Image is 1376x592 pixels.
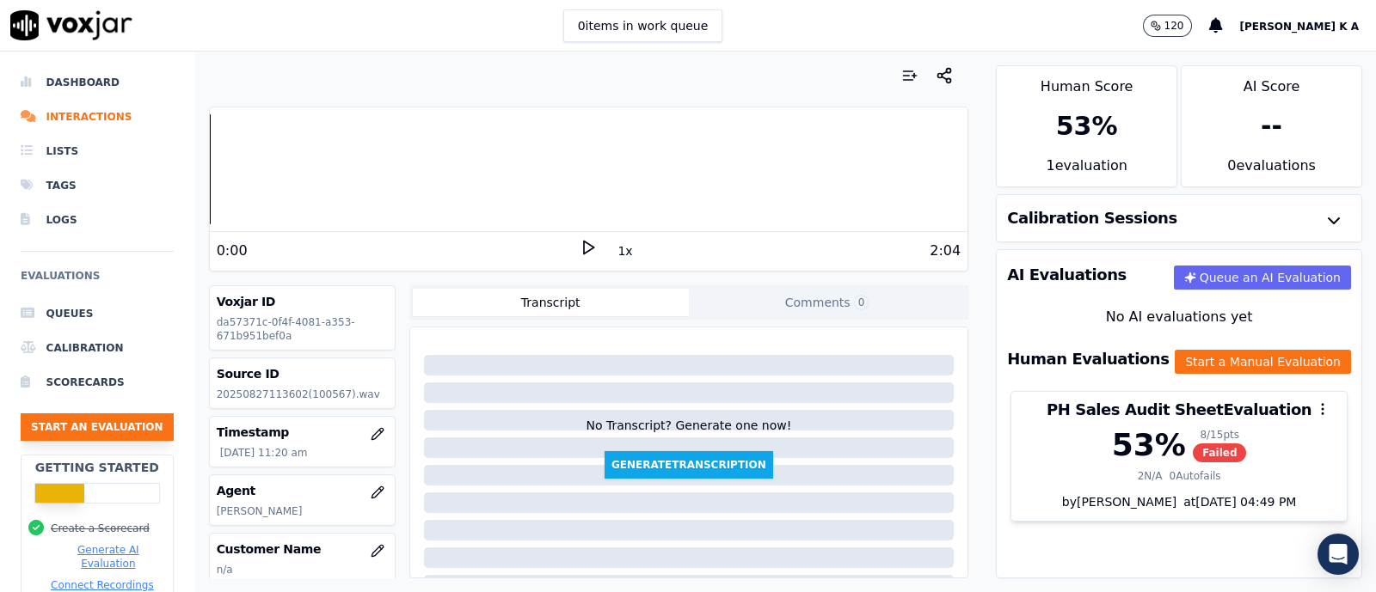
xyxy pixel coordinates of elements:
h3: Calibration Sessions [1007,211,1177,226]
p: 20250827113602(100567).wav [217,388,388,401]
div: at [DATE] 04:49 PM [1176,493,1296,510]
span: [PERSON_NAME] K A [1240,21,1360,33]
a: Interactions [21,100,174,134]
p: n/a [217,563,388,577]
h3: Source ID [217,365,388,382]
div: Human Score [997,66,1176,97]
h3: Human Evaluations [1007,351,1169,367]
div: 53 % [1056,111,1118,142]
h6: Evaluations [21,265,174,296]
div: 1 evaluation [997,156,1176,186]
button: Start an Evaluation [21,413,174,441]
a: Dashboard [21,65,174,100]
a: Logs [21,203,174,237]
div: 0:00 [217,241,248,261]
a: Tags [21,168,174,203]
button: GenerateTranscription [605,451,773,479]
button: Transcript [413,289,689,316]
p: 120 [1164,19,1184,33]
div: No AI evaluations yet [1010,307,1348,327]
h3: Voxjar ID [217,293,388,310]
button: 120 [1143,15,1192,37]
span: Failed [1193,443,1247,462]
div: 2:04 [930,241,961,261]
button: 1x [614,239,636,263]
button: Start a Manual Evaluation [1175,350,1351,374]
div: AI Score [1182,66,1361,97]
a: Queues [21,296,174,331]
div: 2 N/A [1138,469,1163,483]
button: Connect Recordings [51,578,154,592]
div: -- [1261,111,1282,142]
h3: Timestamp [217,424,388,441]
p: [DATE] 11:20 am [220,446,388,460]
h2: Getting Started [35,459,159,476]
span: 0 [854,295,869,310]
a: Calibration [21,331,174,365]
div: 0 Autofails [1170,469,1221,483]
a: Scorecards [21,365,174,400]
p: da57371c-0f4f-4081-a353-671b951bef0a [217,315,388,343]
p: [PERSON_NAME] [217,504,388,518]
button: Generate AI Evaluation [51,543,166,571]
button: 0items in work queue [563,9,723,42]
div: 0 evaluation s [1182,156,1361,186]
button: Comments [689,289,965,316]
div: 8 / 15 pts [1193,428,1247,442]
div: No Transcript? Generate one now! [586,417,791,451]
button: 120 [1143,15,1209,37]
h3: Agent [217,482,388,499]
button: Queue an AI Evaluation [1174,265,1351,290]
div: 53 % [1112,428,1186,462]
img: voxjar logo [10,10,132,40]
div: by [PERSON_NAME] [1011,493,1347,521]
div: Open Intercom Messenger [1318,534,1359,575]
h3: AI Evaluations [1007,267,1127,283]
a: Lists [21,134,174,168]
button: Create a Scorecard [51,522,150,535]
h3: Customer Name [217,540,388,558]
